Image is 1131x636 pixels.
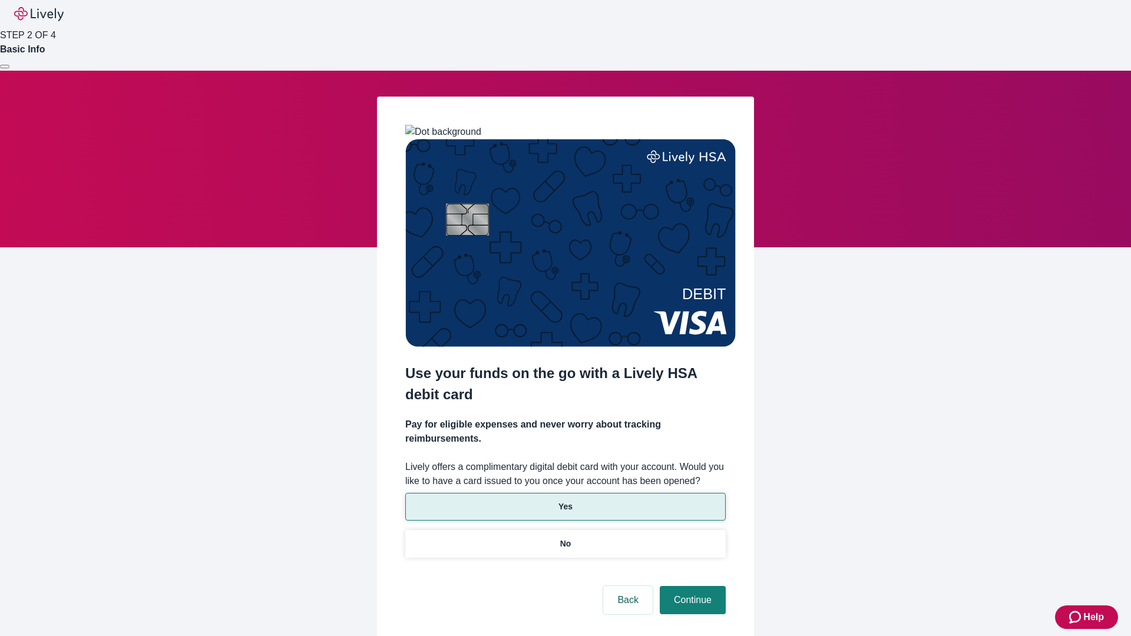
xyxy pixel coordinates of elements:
[1069,610,1083,624] svg: Zendesk support icon
[660,586,726,614] button: Continue
[603,586,653,614] button: Back
[558,501,573,513] p: Yes
[405,125,481,139] img: Dot background
[405,530,726,558] button: No
[1083,610,1104,624] span: Help
[405,460,726,488] label: Lively offers a complimentary digital debit card with your account. Would you like to have a card...
[1055,605,1118,629] button: Zendesk support iconHelp
[405,139,736,347] img: Debit card
[560,538,571,550] p: No
[14,7,64,21] img: Lively
[405,418,726,446] h4: Pay for eligible expenses and never worry about tracking reimbursements.
[405,363,726,405] h2: Use your funds on the go with a Lively HSA debit card
[405,493,726,521] button: Yes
